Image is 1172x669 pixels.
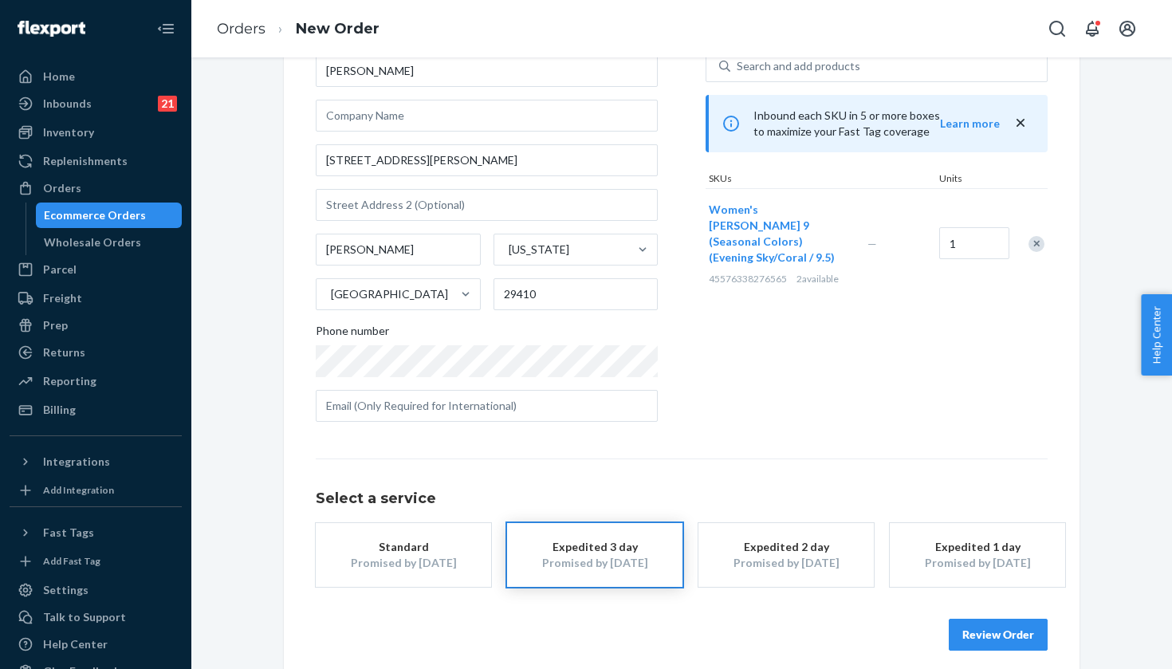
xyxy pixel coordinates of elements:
[43,554,100,568] div: Add Fast Tag
[43,609,126,625] div: Talk to Support
[1041,13,1073,45] button: Open Search Box
[1111,13,1143,45] button: Open account menu
[18,21,85,37] img: Flexport logo
[706,95,1048,152] div: Inbound each SKU in 5 or more boxes to maximize your Fast Tag coverage
[10,449,182,474] button: Integrations
[150,13,182,45] button: Close Navigation
[1141,294,1172,376] button: Help Center
[43,454,110,470] div: Integrations
[316,491,1048,507] h1: Select a service
[10,481,182,500] a: Add Integration
[10,520,182,545] button: Fast Tags
[10,91,182,116] a: Inbounds21
[43,525,94,541] div: Fast Tags
[10,577,182,603] a: Settings
[316,323,389,345] span: Phone number
[531,555,659,571] div: Promised by [DATE]
[43,636,108,652] div: Help Center
[43,96,92,112] div: Inbounds
[43,483,114,497] div: Add Integration
[43,124,94,140] div: Inventory
[10,257,182,282] a: Parcel
[44,234,141,250] div: Wholesale Orders
[1076,13,1108,45] button: Open notifications
[43,582,88,598] div: Settings
[722,539,850,555] div: Expedited 2 day
[43,69,75,85] div: Home
[796,273,839,285] span: 2 available
[316,523,491,587] button: StandardPromised by [DATE]
[204,6,392,53] ol: breadcrumbs
[217,20,265,37] a: Orders
[43,344,85,360] div: Returns
[698,523,874,587] button: Expedited 2 dayPromised by [DATE]
[737,58,860,74] div: Search and add products
[10,340,182,365] a: Returns
[1028,236,1044,252] div: Remove Item
[709,203,835,264] span: Women's [PERSON_NAME] 9 (Seasonal Colors) (Evening Sky/Coral / 9.5)
[507,523,682,587] button: Expedited 3 dayPromised by [DATE]
[44,207,146,223] div: Ecommerce Orders
[316,189,658,221] input: Street Address 2 (Optional)
[43,317,68,333] div: Prep
[10,552,182,571] a: Add Fast Tag
[340,555,467,571] div: Promised by [DATE]
[10,285,182,311] a: Freight
[494,278,659,310] input: ZIP Code
[296,20,380,37] a: New Order
[316,100,658,132] input: Company Name
[158,96,177,112] div: 21
[914,539,1041,555] div: Expedited 1 day
[949,619,1048,651] button: Review Order
[939,227,1009,259] input: Quantity
[507,242,509,258] input: [US_STATE]
[706,171,936,188] div: SKUs
[43,290,82,306] div: Freight
[316,55,658,87] input: First & Last Name
[316,234,481,266] input: City
[316,390,658,422] input: Email (Only Required for International)
[10,313,182,338] a: Prep
[10,632,182,657] a: Help Center
[43,180,81,196] div: Orders
[709,202,848,266] button: Women's [PERSON_NAME] 9 (Seasonal Colors) (Evening Sky/Coral / 9.5)
[890,523,1065,587] button: Expedited 1 dayPromised by [DATE]
[914,555,1041,571] div: Promised by [DATE]
[329,286,331,302] input: [GEOGRAPHIC_DATA]
[867,237,877,250] span: —
[10,120,182,145] a: Inventory
[43,153,128,169] div: Replenishments
[36,230,183,255] a: Wholesale Orders
[531,539,659,555] div: Expedited 3 day
[340,539,467,555] div: Standard
[43,373,96,389] div: Reporting
[709,273,787,285] span: 45576338276565
[43,402,76,418] div: Billing
[10,64,182,89] a: Home
[36,203,183,228] a: Ecommerce Orders
[722,555,850,571] div: Promised by [DATE]
[1013,115,1028,132] button: close
[331,286,448,302] div: [GEOGRAPHIC_DATA]
[940,116,1000,132] button: Learn more
[10,397,182,423] a: Billing
[316,144,658,176] input: Street Address
[936,171,1008,188] div: Units
[10,148,182,174] a: Replenishments
[509,242,569,258] div: [US_STATE]
[10,175,182,201] a: Orders
[10,368,182,394] a: Reporting
[10,604,182,630] a: Talk to Support
[43,262,77,277] div: Parcel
